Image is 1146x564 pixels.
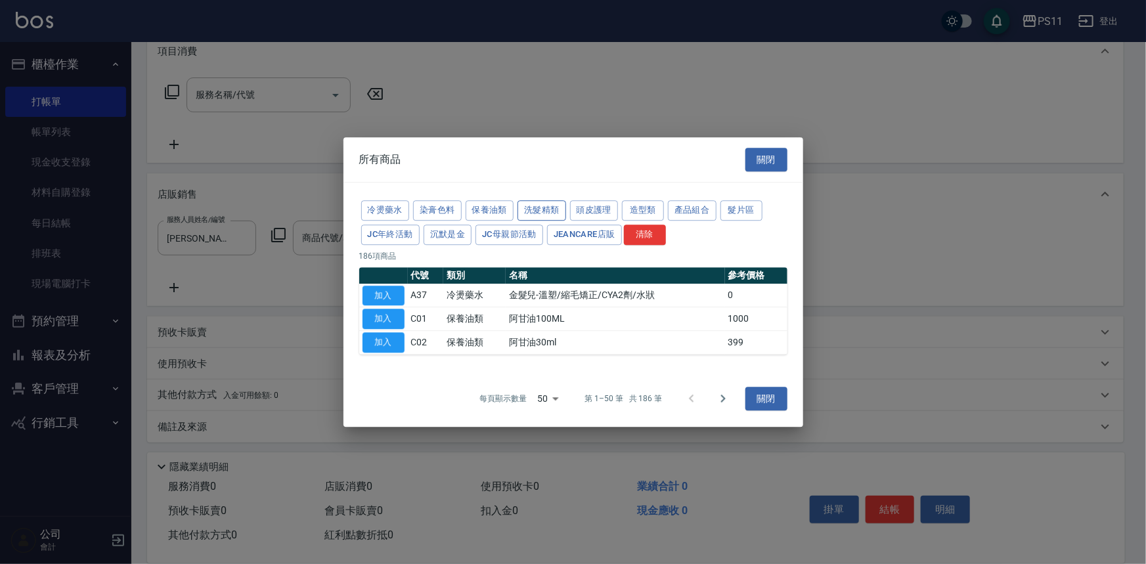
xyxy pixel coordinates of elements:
[443,331,506,355] td: 保養油類
[624,225,666,245] button: 清除
[443,267,506,284] th: 類別
[725,267,787,284] th: 參考價格
[359,153,401,166] span: 所有商品
[518,200,566,221] button: 洗髮精類
[725,331,787,355] td: 399
[408,331,444,355] td: C02
[363,286,405,306] button: 加入
[466,200,514,221] button: 保養油類
[443,307,506,331] td: 保養油類
[725,284,787,307] td: 0
[668,200,716,221] button: 產品組合
[622,200,664,221] button: 造型類
[725,307,787,331] td: 1000
[745,387,787,411] button: 關閉
[361,225,420,245] button: JC年終活動
[707,383,739,414] button: Go to next page
[547,225,622,245] button: JeanCare店販
[361,200,410,221] button: 冷燙藥水
[479,393,527,404] p: 每頁顯示數量
[570,200,619,221] button: 頭皮護理
[584,393,662,404] p: 第 1–50 筆 共 186 筆
[443,284,506,307] td: 冷燙藥水
[408,284,444,307] td: A37
[363,309,405,330] button: 加入
[408,307,444,331] td: C01
[506,284,725,307] td: 金髮兒-溫塑/縮毛矯正/CYA2劑/水狀
[745,148,787,172] button: 關閉
[506,267,725,284] th: 名稱
[424,225,472,245] button: 沉默是金
[408,267,444,284] th: 代號
[506,307,725,331] td: 阿甘油100ML
[363,332,405,353] button: 加入
[506,331,725,355] td: 阿甘油30ml
[475,225,543,245] button: JC母親節活動
[359,250,787,262] p: 186 項商品
[413,200,462,221] button: 染膏色料
[720,200,762,221] button: 髮片區
[532,381,563,416] div: 50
